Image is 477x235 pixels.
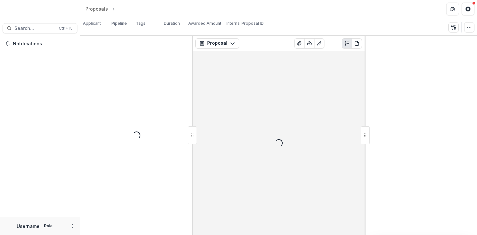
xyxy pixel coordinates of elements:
[57,25,73,32] div: Ctrl + K
[85,5,108,12] div: Proposals
[446,3,459,15] button: Partners
[3,39,77,49] button: Notifications
[188,21,221,26] p: Awarded Amount
[314,38,324,49] button: Edit as form
[14,26,55,31] span: Search...
[17,223,40,230] p: Username
[352,38,362,49] button: PDF view
[13,41,75,47] span: Notifications
[164,21,180,26] p: Duration
[195,38,239,49] button: Proposal
[136,21,146,26] p: Tags
[83,21,101,26] p: Applicant
[462,3,474,15] button: Get Help
[226,21,264,26] p: Internal Proposal ID
[83,4,110,14] a: Proposals
[342,38,352,49] button: Plaintext view
[111,21,127,26] p: Pipeline
[83,4,144,14] nav: breadcrumb
[3,23,77,33] button: Search...
[68,222,76,230] button: More
[294,38,305,49] button: View Attached Files
[42,223,55,229] p: Role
